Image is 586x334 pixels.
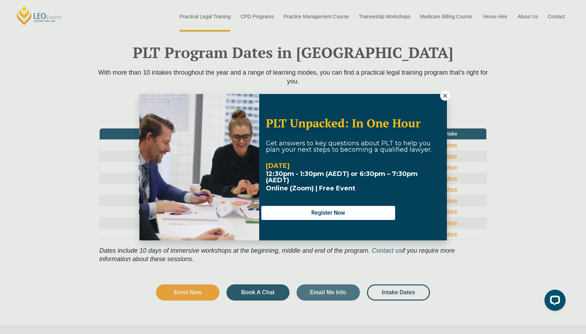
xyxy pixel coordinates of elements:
span: PLT Unpacked: In One Hour [266,115,420,131]
strong: 12:30pm - 1:30pm (AEDT) or 6:30pm – 7:30pm (AEDT) [266,170,418,184]
span: Get answers to key questions about PLT to help you plan your next steps to becoming a qualified l... [266,139,432,153]
strong: [DATE] [266,162,289,170]
img: Woman in yellow blouse holding folders looking to the right and smiling [139,94,259,240]
button: Close [440,91,450,101]
span: Online (Zoom) | Free Event [266,184,355,192]
iframe: LiveChat chat widget [539,287,568,316]
button: Register Now [261,206,395,220]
